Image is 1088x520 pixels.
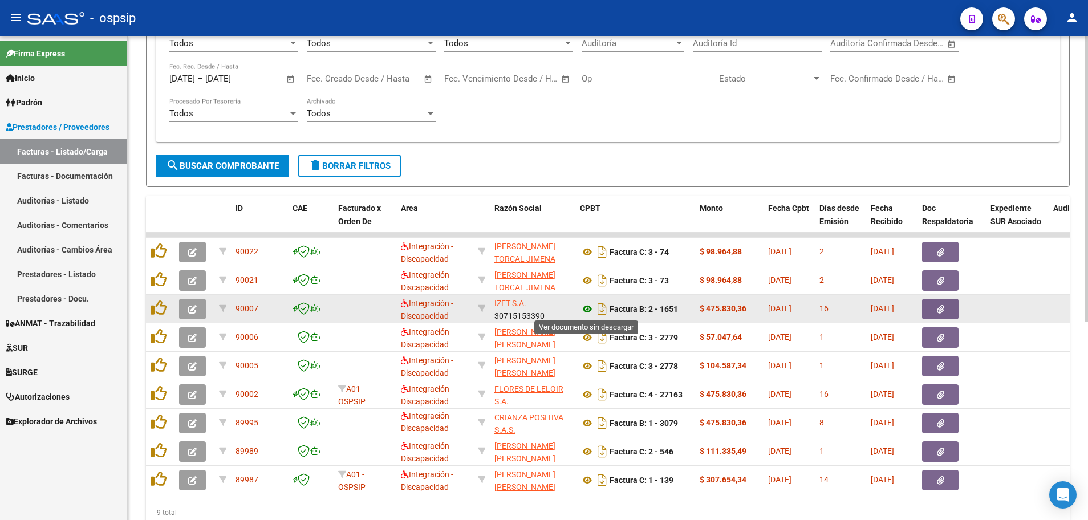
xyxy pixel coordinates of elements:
div: 20939208268 [494,326,571,350]
span: [DATE] [768,275,791,285]
span: [DATE] [768,332,791,342]
span: Integración - Discapacidad [401,411,453,433]
datatable-header-cell: CAE [288,196,334,246]
button: Buscar Comprobante [156,155,289,177]
div: 30714508144 [494,383,571,407]
span: [DATE] [871,418,894,427]
span: Todos [307,38,331,48]
span: Integración - Discapacidad [401,441,453,464]
i: Descargar documento [595,442,610,461]
input: Fecha inicio [307,74,353,84]
span: A01 - OSPSIP [338,470,366,492]
div: 27299064706 [494,269,571,292]
i: Descargar documento [595,271,610,290]
span: Integración - Discapacidad [401,470,453,492]
span: 2 [819,247,824,256]
div: 30715153390 [494,297,571,321]
input: Fecha fin [205,74,261,84]
button: Borrar Filtros [298,155,401,177]
mat-icon: delete [308,159,322,172]
strong: $ 111.335,49 [700,446,746,456]
span: CRIANZA POSITIVA S.A.S. [494,413,563,435]
span: 90002 [236,389,258,399]
span: [DATE] [768,247,791,256]
span: 2 [819,275,824,285]
span: 89995 [236,418,258,427]
strong: Factura C: 4 - 27163 [610,390,683,399]
span: CAE [293,204,307,213]
strong: $ 475.830,36 [700,304,746,313]
button: Open calendar [422,72,435,86]
strong: Factura B: 2 - 1651 [610,304,678,314]
span: [PERSON_NAME] [PERSON_NAME] [494,356,555,378]
button: Open calendar [945,72,959,86]
mat-icon: person [1065,11,1079,25]
strong: Factura C: 3 - 2778 [610,361,678,371]
span: Area [401,204,418,213]
span: [DATE] [768,446,791,456]
div: Open Intercom Messenger [1049,481,1077,509]
span: Integración - Discapacidad [401,242,453,264]
span: 14 [819,475,829,484]
span: Integración - Discapacidad [401,270,453,292]
datatable-header-cell: Area [396,196,473,246]
span: Integración - Discapacidad [401,356,453,378]
span: [DATE] [768,361,791,370]
mat-icon: menu [9,11,23,25]
span: 1 [819,361,824,370]
span: Todos [169,38,193,48]
i: Descargar documento [595,328,610,347]
span: Todos [169,108,193,119]
div: 27329605480 [494,468,571,492]
datatable-header-cell: Monto [695,196,764,246]
span: ANMAT - Trazabilidad [6,317,95,330]
input: Fecha inicio [830,74,876,84]
span: Auditoria [1053,204,1087,213]
strong: Factura B: 1 - 3079 [610,419,678,428]
strong: Factura C: 3 - 2779 [610,333,678,342]
span: 89989 [236,446,258,456]
span: Monto [700,204,723,213]
span: Borrar Filtros [308,161,391,171]
span: [DATE] [768,389,791,399]
i: Descargar documento [595,357,610,375]
span: A01 - OSPSIP [338,384,366,407]
span: SURGE [6,366,38,379]
span: [DATE] [871,446,894,456]
datatable-header-cell: Fecha Recibido [866,196,918,246]
span: 90007 [236,304,258,313]
span: Auditoría [582,38,674,48]
span: Integración - Discapacidad [401,327,453,350]
span: Explorador de Archivos [6,415,97,428]
span: Padrón [6,96,42,109]
span: Inicio [6,72,35,84]
span: [PERSON_NAME] TORCAL JIMENA [494,270,555,292]
span: [DATE] [871,475,894,484]
datatable-header-cell: Expediente SUR Asociado [986,196,1049,246]
div: 27299064706 [494,240,571,264]
div: 30716266903 [494,411,571,435]
span: 90022 [236,247,258,256]
button: Open calendar [285,72,298,86]
span: IZET S.A. [494,299,526,308]
strong: $ 98.964,88 [700,275,742,285]
span: 89987 [236,475,258,484]
span: [DATE] [768,418,791,427]
span: Días desde Emisión [819,204,859,226]
span: - ospsip [90,6,136,31]
span: 16 [819,389,829,399]
span: Todos [307,108,331,119]
mat-icon: search [166,159,180,172]
span: Integración - Discapacidad [401,299,453,321]
span: [PERSON_NAME] TORCAL JIMENA [494,242,555,264]
button: Open calendar [945,38,959,51]
span: Facturado x Orden De [338,204,381,226]
span: Razón Social [494,204,542,213]
span: [DATE] [768,304,791,313]
span: [DATE] [871,389,894,399]
span: Doc Respaldatoria [922,204,973,226]
input: Fecha fin [887,74,942,84]
datatable-header-cell: Doc Respaldatoria [918,196,986,246]
div: 27255829225 [494,440,571,464]
i: Descargar documento [595,300,610,318]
